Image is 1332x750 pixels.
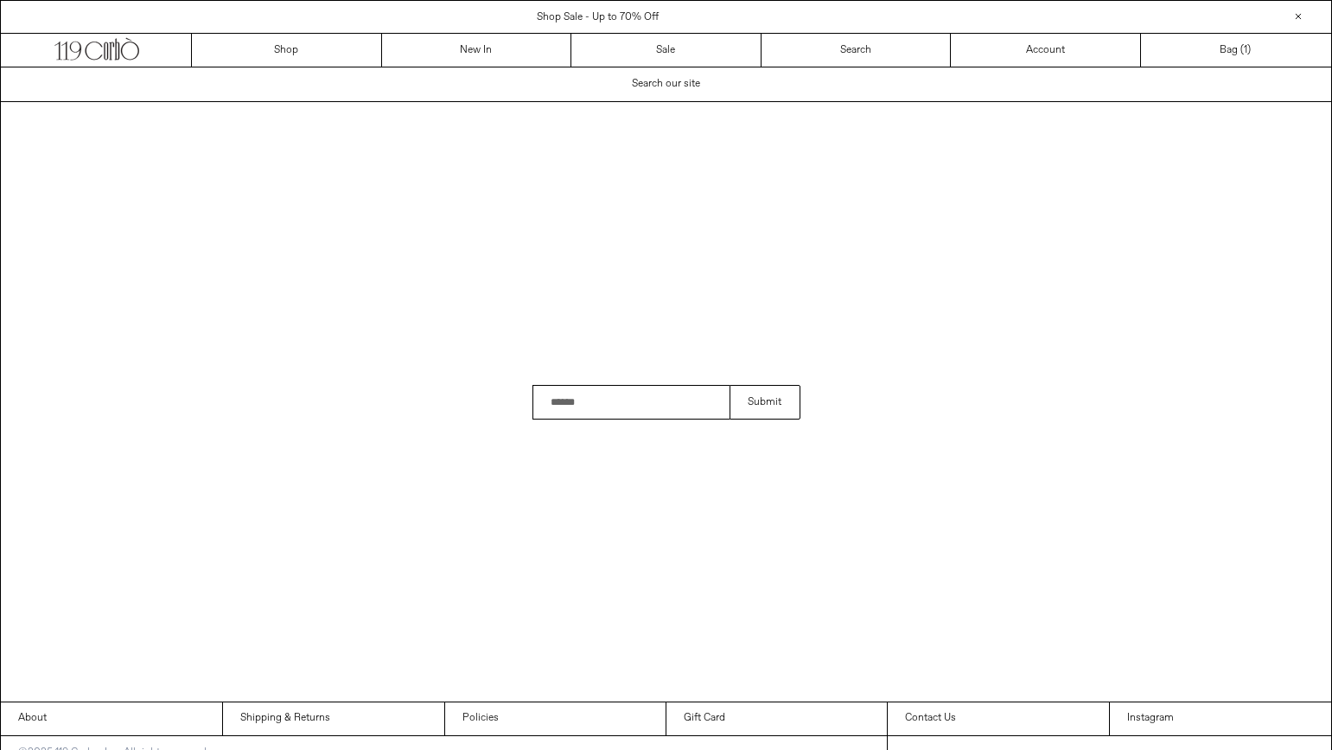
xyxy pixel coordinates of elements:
a: Gift Card [666,702,888,735]
a: Contact Us [888,702,1109,735]
span: 1 [1244,43,1247,57]
a: About [1,702,222,735]
a: Sale [571,34,762,67]
a: Policies [445,702,666,735]
a: Account [951,34,1141,67]
input: Search [532,385,730,420]
a: Search [762,34,952,67]
a: Shop Sale - Up to 70% Off [537,10,659,24]
span: ) [1244,42,1251,58]
a: Instagram [1110,702,1331,735]
span: Search our site [632,77,700,91]
a: Shop [192,34,382,67]
button: Submit [730,385,800,420]
a: New In [382,34,572,67]
a: Shipping & Returns [223,702,444,735]
a: Bag () [1141,34,1331,67]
